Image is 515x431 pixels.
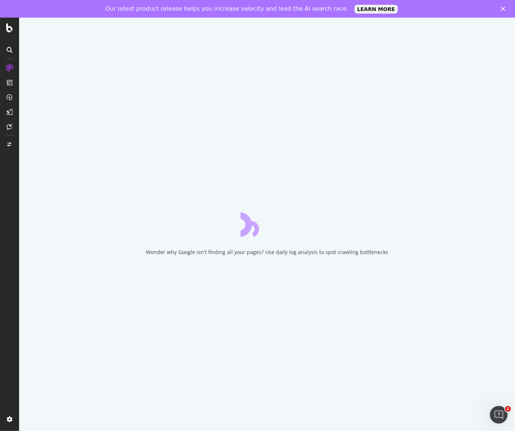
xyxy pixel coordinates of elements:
[146,249,388,256] div: Wonder why Google isn't finding all your pages? Use daily log analysis to spot crawling bottlenecks
[105,5,349,12] div: Our latest product release helps you increase velocity and lead the AI search race.
[501,7,508,11] div: Close
[505,406,511,412] span: 1
[241,210,293,237] div: animation
[490,406,508,424] iframe: Intercom live chat
[354,5,398,14] a: LEARN MORE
